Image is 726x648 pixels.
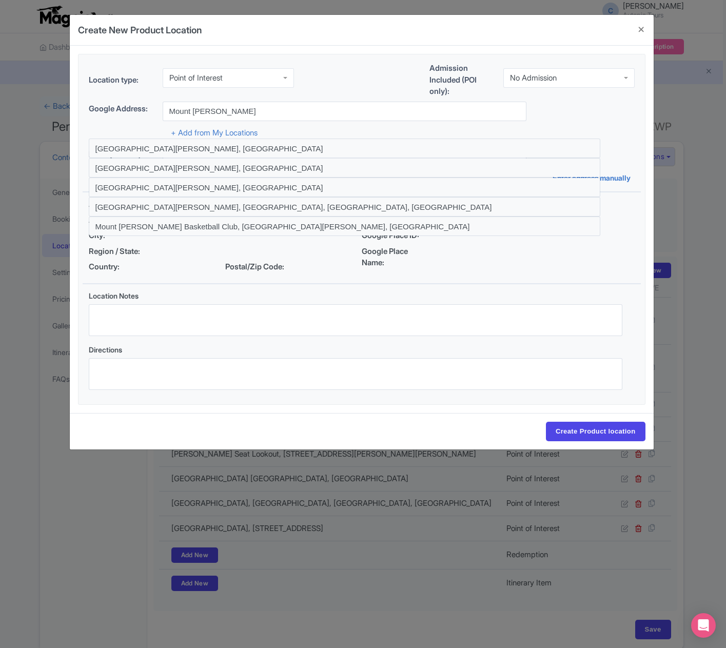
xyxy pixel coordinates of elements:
[171,128,258,138] a: + Add from My Locations
[225,261,295,273] span: Postal/Zip Code:
[546,422,645,441] input: Create Product location
[89,74,154,86] label: Location type:
[169,73,223,83] div: Point of Interest
[163,102,526,121] input: Search address
[89,291,139,300] span: Location Notes
[629,15,654,44] button: Close
[89,345,122,354] span: Directions
[362,246,431,269] span: Google Place Name:
[429,63,495,97] label: Admission Included (POI only):
[89,261,159,273] span: Country:
[691,613,716,638] div: Open Intercom Messenger
[89,246,159,258] span: Region / State:
[78,23,202,37] h4: Create New Product Location
[89,103,154,115] label: Google Address:
[510,73,557,83] div: No Admission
